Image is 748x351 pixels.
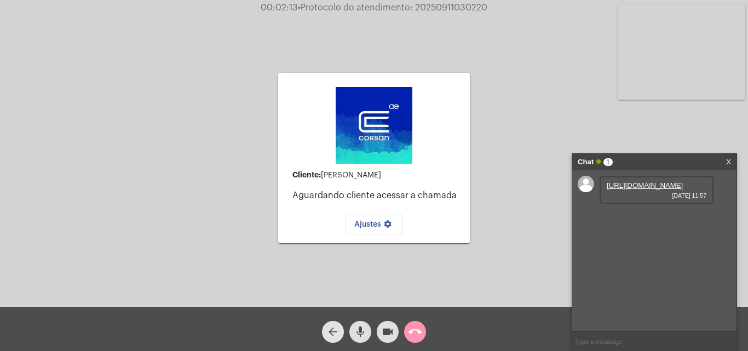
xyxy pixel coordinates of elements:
strong: Chat [578,154,594,170]
mat-icon: arrow_back [326,325,340,338]
div: [PERSON_NAME] [292,171,461,180]
mat-icon: mic [354,325,367,338]
span: Protocolo do atendimento: 20250911030220 [298,3,487,12]
span: Ajustes [354,221,394,228]
mat-icon: call_end [408,325,422,338]
mat-icon: videocam [381,325,394,338]
span: 1 [603,158,613,166]
span: • [298,3,301,12]
span: 00:02:13 [261,3,298,12]
mat-icon: settings [381,220,394,233]
input: Type a message [572,332,737,351]
button: Ajustes [346,215,403,234]
a: X [726,154,731,170]
img: d4669ae0-8c07-2337-4f67-34b0df7f5ae4.jpeg [336,87,412,164]
a: [URL][DOMAIN_NAME] [607,181,683,189]
p: Aguardando cliente acessar a chamada [292,191,461,200]
span: [DATE] 11:57 [607,192,706,199]
strong: Cliente: [292,171,321,179]
span: Online [596,159,601,164]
